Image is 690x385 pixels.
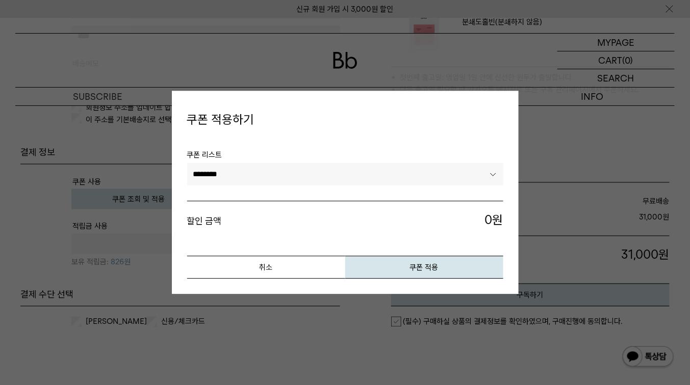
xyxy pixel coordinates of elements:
button: 취소 [187,256,345,279]
span: 0 [485,211,493,229]
button: 쿠폰 적용 [345,256,503,279]
strong: 할인 금액 [187,215,222,226]
h4: 쿠폰 적용하기 [187,106,503,133]
span: 쿠폰 리스트 [187,149,503,163]
span: 원 [345,211,503,231]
